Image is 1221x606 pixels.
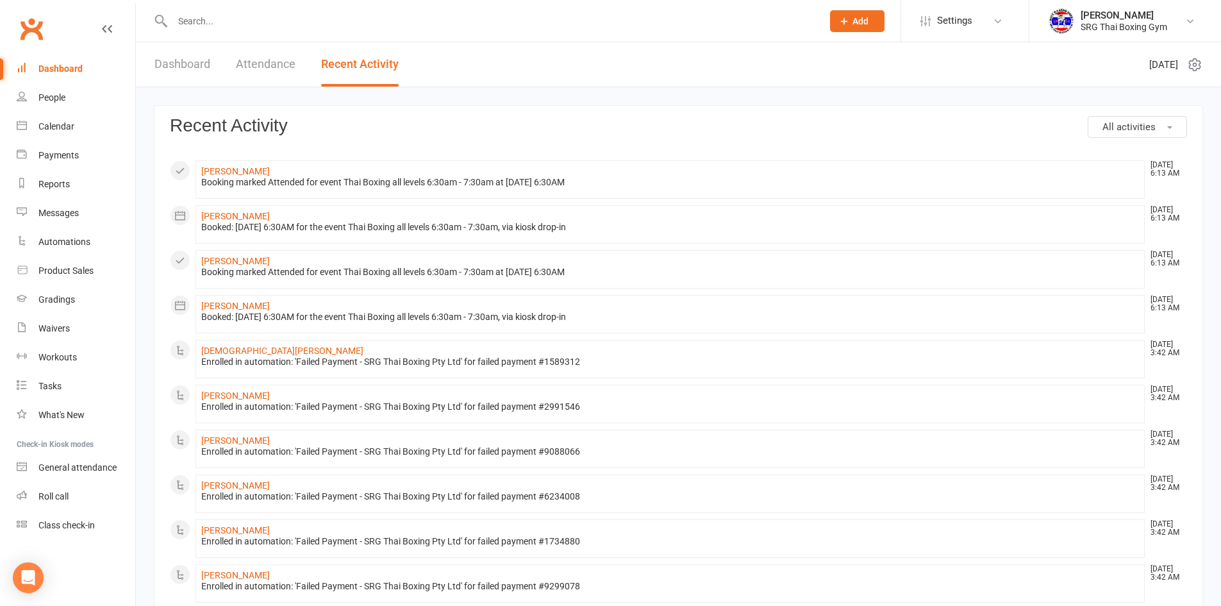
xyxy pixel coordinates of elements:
div: Workouts [38,352,77,362]
div: People [38,92,65,103]
div: Tasks [38,381,62,391]
div: General attendance [38,462,117,473]
a: [PERSON_NAME] [201,256,270,266]
span: [DATE] [1149,57,1178,72]
time: [DATE] 6:13 AM [1144,251,1186,267]
a: [PERSON_NAME] [201,301,270,311]
div: Booking marked Attended for event Thai Boxing all levels 6:30am - 7:30am at [DATE] 6:30AM [201,177,1139,188]
a: People [17,83,135,112]
div: Waivers [38,323,70,333]
a: Calendar [17,112,135,141]
time: [DATE] 6:13 AM [1144,206,1186,223]
time: [DATE] 3:42 AM [1144,341,1186,357]
a: Recent Activity [321,42,399,87]
div: Reports [38,179,70,189]
a: [PERSON_NAME] [201,166,270,176]
a: [PERSON_NAME] [201,525,270,535]
a: General attendance kiosk mode [17,453,135,482]
a: Messages [17,199,135,228]
time: [DATE] 6:13 AM [1144,161,1186,178]
div: Dashboard [38,63,83,74]
a: Payments [17,141,135,170]
a: [PERSON_NAME] [201,435,270,446]
div: Messages [38,208,79,218]
a: Attendance [236,42,295,87]
img: thumb_image1718682644.png [1049,8,1074,34]
div: Enrolled in automation: 'Failed Payment - SRG Thai Boxing Pty Ltd' for failed payment #9088066 [201,446,1139,457]
div: Booked: [DATE] 6:30AM for the event Thai Boxing all levels 6:30am - 7:30am, via kiosk drop-in [201,222,1139,233]
div: Calendar [38,121,74,131]
a: What's New [17,401,135,430]
button: Add [830,10,885,32]
div: Booking marked Attended for event Thai Boxing all levels 6:30am - 7:30am at [DATE] 6:30AM [201,267,1139,278]
a: Automations [17,228,135,257]
a: [DEMOGRAPHIC_DATA][PERSON_NAME] [201,346,363,356]
time: [DATE] 3:42 AM [1144,565,1186,582]
a: [PERSON_NAME] [201,570,270,580]
time: [DATE] 3:42 AM [1144,475,1186,492]
div: Product Sales [38,265,94,276]
div: Enrolled in automation: 'Failed Payment - SRG Thai Boxing Pty Ltd' for failed payment #9299078 [201,581,1139,592]
a: Workouts [17,343,135,372]
time: [DATE] 3:42 AM [1144,430,1186,447]
a: Dashboard [154,42,210,87]
div: Gradings [38,294,75,305]
div: Booked: [DATE] 6:30AM for the event Thai Boxing all levels 6:30am - 7:30am, via kiosk drop-in [201,312,1139,323]
div: Enrolled in automation: 'Failed Payment - SRG Thai Boxing Pty Ltd' for failed payment #2991546 [201,401,1139,412]
div: Enrolled in automation: 'Failed Payment - SRG Thai Boxing Pty Ltd' for failed payment #1589312 [201,357,1139,367]
a: Reports [17,170,135,199]
a: Class kiosk mode [17,511,135,540]
div: Enrolled in automation: 'Failed Payment - SRG Thai Boxing Pty Ltd' for failed payment #6234008 [201,491,1139,502]
time: [DATE] 3:42 AM [1144,520,1186,537]
button: All activities [1088,116,1187,138]
div: Roll call [38,491,69,501]
h3: Recent Activity [170,116,1187,136]
div: Class check-in [38,520,95,530]
div: What's New [38,410,85,420]
time: [DATE] 3:42 AM [1144,385,1186,402]
span: Add [852,16,868,26]
span: Settings [937,6,972,35]
a: Product Sales [17,257,135,285]
div: Automations [38,237,90,247]
a: [PERSON_NAME] [201,391,270,401]
a: Dashboard [17,55,135,83]
div: Enrolled in automation: 'Failed Payment - SRG Thai Boxing Pty Ltd' for failed payment #1734880 [201,536,1139,547]
input: Search... [169,12,813,30]
div: Payments [38,150,79,160]
span: All activities [1102,121,1156,133]
a: Gradings [17,285,135,314]
div: SRG Thai Boxing Gym [1081,21,1167,33]
a: [PERSON_NAME] [201,211,270,221]
a: Clubworx [15,13,47,45]
a: [PERSON_NAME] [201,480,270,491]
time: [DATE] 6:13 AM [1144,296,1186,312]
a: Tasks [17,372,135,401]
a: Waivers [17,314,135,343]
a: Roll call [17,482,135,511]
div: Open Intercom Messenger [13,562,44,593]
div: [PERSON_NAME] [1081,10,1167,21]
